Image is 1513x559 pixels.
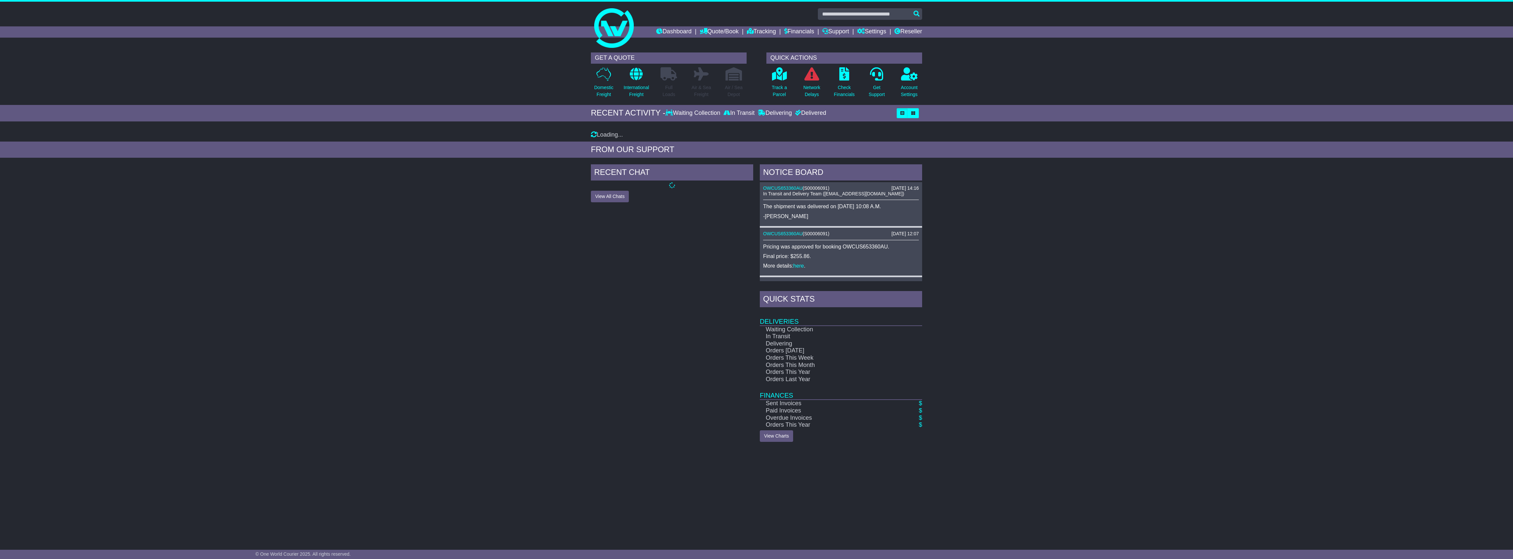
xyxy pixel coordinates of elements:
a: Support [822,26,849,38]
a: View Charts [760,430,793,442]
p: Network Delays [803,84,820,98]
div: Delivered [793,110,826,117]
p: Final price: $255.86. [763,253,919,259]
p: Air / Sea Depot [725,84,743,98]
td: Delivering [760,340,899,347]
p: Track a Parcel [772,84,787,98]
td: Paid Invoices [760,407,899,414]
span: S00006091 [804,185,828,191]
div: ( ) [763,231,919,237]
p: -[PERSON_NAME] [763,213,919,219]
td: In Transit [760,333,899,340]
p: International Freight [624,84,649,98]
p: Air & Sea Freight [692,84,711,98]
a: InternationalFreight [623,67,649,102]
div: ( ) [763,185,919,191]
a: $ [919,414,922,421]
td: Sent Invoices [760,400,899,407]
a: OWCUS653360AU [763,231,803,236]
td: Deliveries [760,309,922,326]
div: [DATE] 11:57 [891,280,919,286]
span: © One World Courier 2025. All rights reserved. [255,551,351,557]
td: Finances [760,383,922,400]
a: Dashboard [656,26,692,38]
a: Reseller [894,26,922,38]
a: GetSupport [868,67,885,102]
div: ( ) [763,280,919,286]
div: FROM OUR SUPPORT [591,145,922,154]
span: In Transit and Delivery Team ([EMAIL_ADDRESS][DOMAIN_NAME]) [763,191,904,196]
div: NOTICE BOARD [760,164,922,182]
td: Orders This Week [760,354,899,362]
a: $ [919,421,922,428]
div: [DATE] 14:16 [891,185,919,191]
a: here [793,263,804,269]
a: OWCUS653360AU [763,185,803,191]
span: S00006091 [804,280,828,286]
td: Overdue Invoices [760,414,899,422]
a: NetworkDelays [803,67,821,102]
a: $ [919,407,922,414]
div: In Transit [722,110,756,117]
p: Pricing was approved for booking OWCUS653360AU. [763,244,919,250]
div: GET A QUOTE [591,52,747,64]
p: The shipment was delivered on [DATE] 10:08 A.M. [763,203,919,210]
td: Orders This Year [760,369,899,376]
div: Loading... [591,131,922,139]
div: RECENT ACTIVITY - [591,108,665,118]
p: Get Support [869,84,885,98]
a: Tracking [747,26,776,38]
p: Domestic Freight [594,84,613,98]
div: [DATE] 12:07 [891,231,919,237]
a: $ [919,400,922,407]
a: Settings [857,26,886,38]
a: AccountSettings [901,67,918,102]
p: Full Loads [660,84,677,98]
a: DomesticFreight [594,67,614,102]
a: Financials [784,26,814,38]
td: Orders This Month [760,362,899,369]
div: Waiting Collection [665,110,722,117]
td: Orders [DATE] [760,347,899,354]
div: Delivering [756,110,793,117]
a: Quote/Book [700,26,739,38]
a: Track aParcel [771,67,787,102]
span: S00006091 [804,231,828,236]
td: Orders Last Year [760,376,899,383]
td: Waiting Collection [760,326,899,333]
td: Orders This Year [760,421,899,429]
div: RECENT CHAT [591,164,753,182]
p: Account Settings [901,84,918,98]
div: QUICK ACTIONS [766,52,922,64]
a: CheckFinancials [834,67,855,102]
div: Quick Stats [760,291,922,309]
button: View All Chats [591,191,629,202]
p: Check Financials [834,84,855,98]
p: More details: . [763,263,919,269]
a: OWCUS655565AU [763,280,803,286]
